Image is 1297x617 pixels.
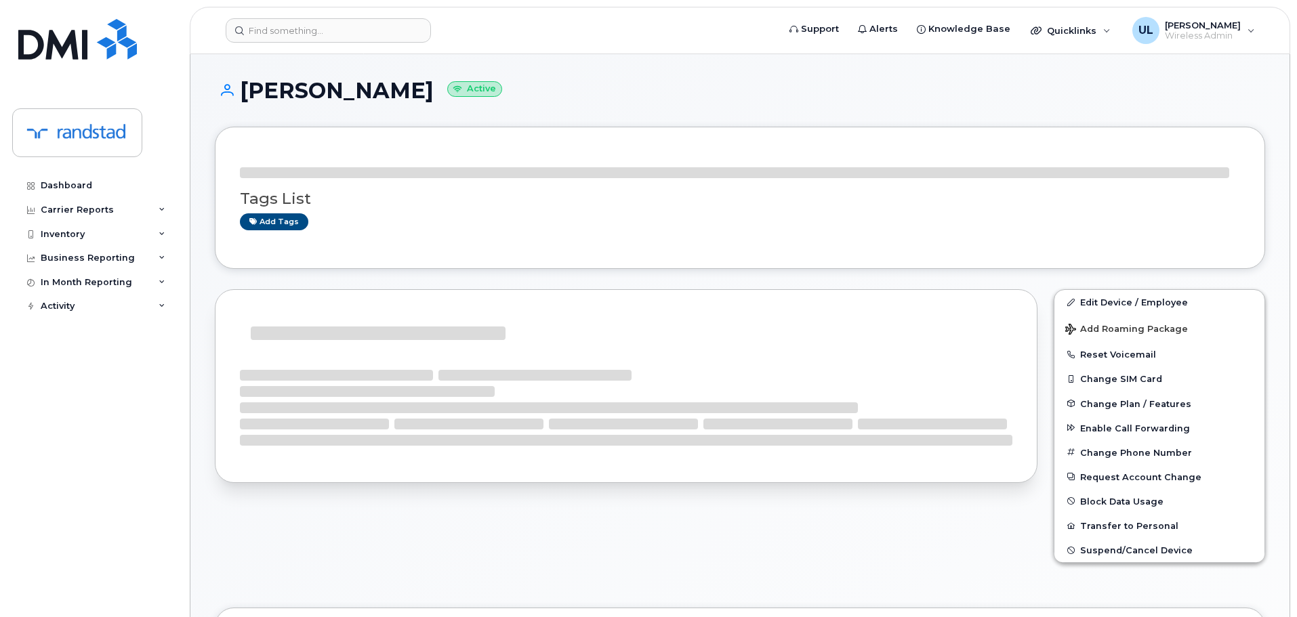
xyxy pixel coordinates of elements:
[1054,465,1264,489] button: Request Account Change
[1065,324,1188,337] span: Add Roaming Package
[1054,416,1264,440] button: Enable Call Forwarding
[1054,314,1264,342] button: Add Roaming Package
[215,79,1265,102] h1: [PERSON_NAME]
[1080,398,1191,408] span: Change Plan / Features
[1054,513,1264,538] button: Transfer to Personal
[447,81,502,97] small: Active
[1080,545,1193,555] span: Suspend/Cancel Device
[1054,440,1264,465] button: Change Phone Number
[1054,391,1264,416] button: Change Plan / Features
[240,213,308,230] a: Add tags
[1054,290,1264,314] a: Edit Device / Employee
[1054,538,1264,562] button: Suspend/Cancel Device
[240,190,1240,207] h3: Tags List
[1054,366,1264,391] button: Change SIM Card
[1054,489,1264,513] button: Block Data Usage
[1080,423,1190,433] span: Enable Call Forwarding
[1054,342,1264,366] button: Reset Voicemail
